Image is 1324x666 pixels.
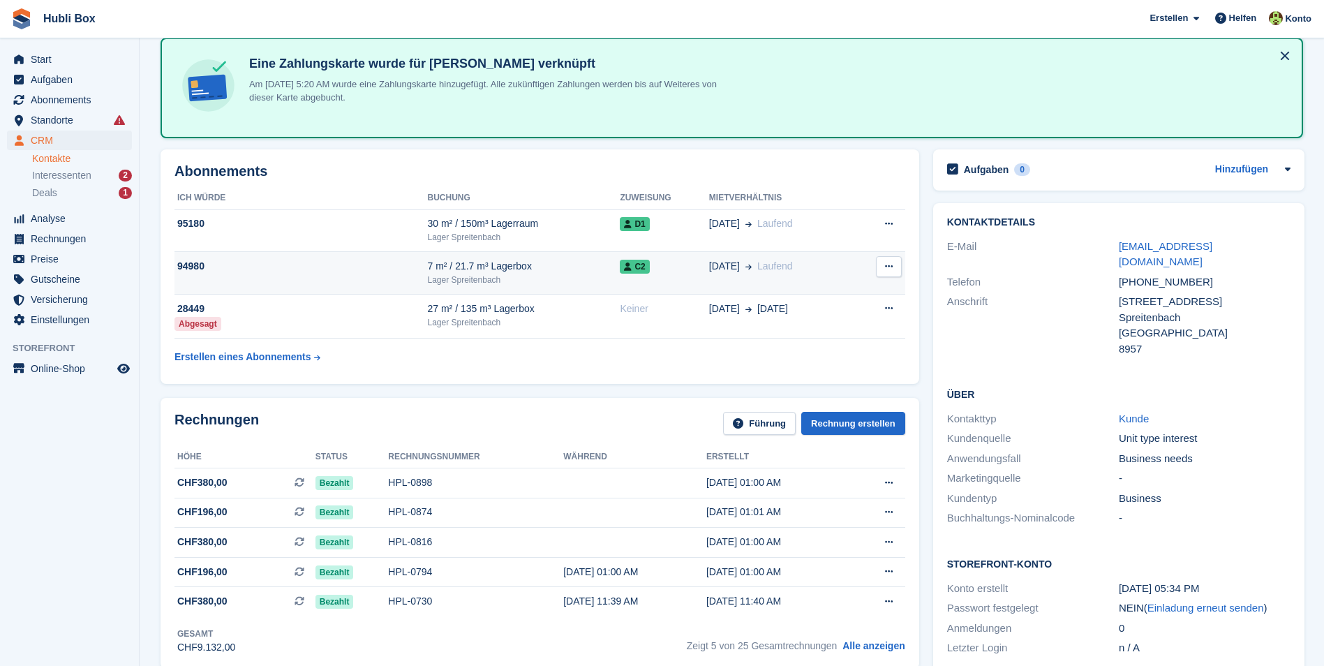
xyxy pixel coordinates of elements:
div: HPL-0898 [388,475,563,490]
span: Laufend [757,218,793,229]
img: Luca Space4you [1269,11,1283,25]
a: Führung [723,412,796,435]
div: [DATE] 01:01 AM [706,505,849,519]
div: Keiner [620,302,708,316]
div: 7 m² / 21.7 m³ Lagerbox [427,259,620,274]
span: Einstellungen [31,310,114,330]
div: Lager Spreitenbach [427,316,620,329]
div: Passwort festgelegt [947,600,1119,616]
div: Lager Spreitenbach [427,231,620,244]
div: 1 [119,187,132,199]
span: CHF196,00 [177,505,228,519]
th: Zuweisung [620,187,708,209]
div: [DATE] 05:34 PM [1119,581,1290,597]
span: Erstellen [1150,11,1188,25]
span: Versicherung [31,290,114,309]
div: Spreitenbach [1119,310,1290,326]
span: Bezahlt [315,476,354,490]
h4: Eine Zahlungskarte wurde für [PERSON_NAME] verknüpft [244,56,732,72]
div: [DATE] 01:00 AM [563,565,706,579]
a: Einladung erneut senden [1147,602,1264,614]
div: 95180 [174,216,427,231]
h2: Abonnements [174,163,905,179]
div: [DATE] 01:00 AM [706,565,849,579]
div: [DATE] 01:00 AM [706,475,849,490]
span: Helfen [1229,11,1257,25]
span: [DATE] [709,259,740,274]
a: Interessenten 2 [32,168,132,183]
div: HPL-0816 [388,535,563,549]
div: Buchhaltungs-Nominalcode [947,510,1119,526]
span: Deals [32,186,57,200]
div: Marketingquelle [947,471,1119,487]
div: Konto erstellt [947,581,1119,597]
div: 8957 [1119,341,1290,357]
div: [STREET_ADDRESS] [1119,294,1290,310]
div: 0 [1014,163,1030,176]
th: Buchung [427,187,620,209]
span: Laufend [757,260,793,272]
span: Start [31,50,114,69]
div: [PHONE_NUMBER] [1119,274,1290,290]
div: Abgesagt [174,317,221,331]
a: menu [7,70,132,89]
th: ICH WÜRDE [174,187,427,209]
div: 27 m² / 135 m³ Lagerbox [427,302,620,316]
div: 2 [119,170,132,182]
a: menu [7,110,132,130]
div: [DATE] 11:40 AM [706,594,849,609]
h2: Über [947,387,1290,401]
div: Lager Spreitenbach [427,274,620,286]
a: Hubli Box [38,7,101,30]
span: Gutscheine [31,269,114,289]
a: Vorschau-Shop [115,360,132,377]
div: [DATE] 01:00 AM [706,535,849,549]
div: Anmeldungen [947,621,1119,637]
th: Höhe [174,446,315,468]
span: [DATE] [709,302,740,316]
a: Hinzufügen [1215,162,1268,178]
div: Letzter Login [947,640,1119,656]
div: n / A [1119,640,1290,656]
div: HPL-0730 [388,594,563,609]
span: Bezahlt [315,565,354,579]
div: Kontakttyp [947,411,1119,427]
th: Während [563,446,706,468]
h2: Rechnungen [174,412,259,435]
span: Rechnungen [31,229,114,249]
a: menu [7,269,132,289]
th: Status [315,446,389,468]
span: [DATE] [709,216,740,231]
span: CRM [31,131,114,150]
div: E-Mail [947,239,1119,270]
div: Business [1119,491,1290,507]
a: Deals 1 [32,186,132,200]
div: HPL-0874 [388,505,563,519]
span: ( ) [1144,602,1267,614]
span: Bezahlt [315,505,354,519]
a: menu [7,249,132,269]
i: Es sind Fehler bei der Synchronisierung von Smart-Einträgen aufgetreten [114,114,125,126]
div: - [1119,471,1290,487]
span: Standorte [31,110,114,130]
h2: Storefront-Konto [947,556,1290,570]
span: Analyse [31,209,114,228]
span: Konto [1285,12,1311,26]
th: Mietverhältnis [709,187,854,209]
div: Telefon [947,274,1119,290]
div: HPL-0794 [388,565,563,579]
span: Abonnements [31,90,114,110]
div: CHF9.132,00 [177,640,235,655]
img: stora-icon-8386f47178a22dfd0bd8f6a31ec36ba5ce8667c1dd55bd0f319d3a0aa187defe.svg [11,8,32,29]
div: Kundentyp [947,491,1119,507]
div: [DATE] 11:39 AM [563,594,706,609]
span: CHF380,00 [177,535,228,549]
span: CHF380,00 [177,594,228,609]
a: Speisekarte [7,359,132,378]
div: 30 m² / 150m³ Lagerraum [427,216,620,231]
div: NEIN [1119,600,1290,616]
div: Erstellen eines Abonnements [174,350,311,364]
div: [GEOGRAPHIC_DATA] [1119,325,1290,341]
span: Interessenten [32,169,91,182]
div: Business needs [1119,451,1290,467]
